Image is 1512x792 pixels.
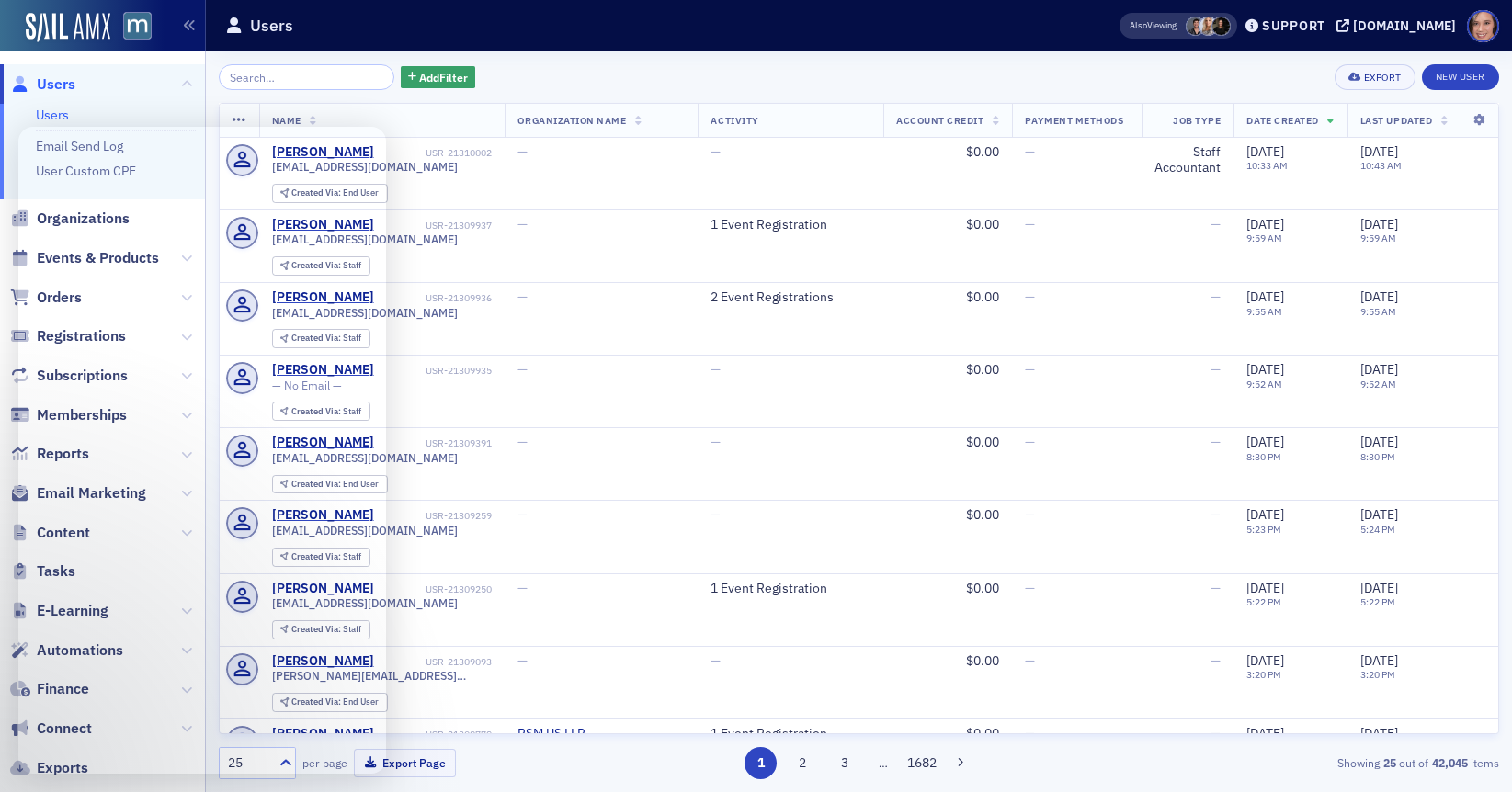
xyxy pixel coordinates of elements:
time: 9:59 AM [1246,232,1282,244]
a: 1 Event Registration [711,217,827,233]
a: Connect [10,718,92,739]
span: Add Filter [419,69,468,85]
span: [DATE] [1360,289,1398,305]
h1: Users [250,15,293,37]
span: — [711,506,721,523]
button: [DOMAIN_NAME] [1336,19,1462,32]
span: — [1025,506,1035,523]
span: [DATE] [1246,143,1284,160]
span: — [1025,725,1035,741]
span: — [1211,216,1221,232]
span: Users [37,74,75,95]
span: [DATE] [1360,652,1398,669]
span: — [517,506,528,523]
span: — [1211,652,1221,669]
time: 9:55 AM [1360,305,1396,318]
span: — [711,434,721,450]
span: $0.00 [966,289,999,305]
span: — [1025,580,1035,596]
a: Reports [10,444,89,464]
span: $0.00 [966,216,999,232]
input: Search… [219,64,394,90]
a: Email Marketing [10,483,146,503]
span: [DATE] [1246,506,1284,523]
span: [DATE] [1246,216,1284,232]
time: 8:30 PM [1360,450,1395,463]
span: — [1211,580,1221,596]
span: — [1211,289,1221,305]
span: — [1211,434,1221,450]
span: Activity [711,114,758,127]
time: 9:52 AM [1360,378,1396,390]
span: RSM US LLP [517,726,685,742]
span: Date Created [1246,114,1318,127]
div: Export [1364,73,1402,83]
a: Exports [10,758,88,778]
button: AddFilter [401,66,476,89]
div: USR-21310002 [377,147,492,159]
span: [DATE] [1246,580,1284,596]
iframe: Intercom live chat [18,127,386,774]
span: — [517,289,528,305]
time: 8:30 PM [1246,450,1281,463]
span: $0.00 [966,434,999,450]
div: USR-21309250 [377,583,492,595]
a: 1 Event Registration [711,726,827,742]
span: Account Credit [896,114,983,127]
span: — [1211,361,1221,378]
div: Also [1130,19,1147,31]
span: [DATE] [1360,434,1398,450]
span: — [517,216,528,232]
img: SailAMX [26,13,110,42]
div: USR-21308779 [377,729,492,741]
span: $0.00 [966,652,999,669]
time: 3:20 PM [1246,668,1281,681]
time: 5:22 PM [1360,595,1395,608]
a: Events & Products [10,248,159,268]
span: $0.00 [966,506,999,523]
span: $0.00 [966,580,999,596]
a: 1 Event Registration [711,581,827,597]
a: View Homepage [110,12,152,43]
a: Organizations [10,209,130,229]
span: $0.00 [966,361,999,378]
span: [DATE] [1360,580,1398,596]
span: [DATE] [1360,361,1398,378]
span: [DATE] [1360,506,1398,523]
time: 3:20 PM [1360,668,1395,681]
div: USR-21309259 [377,510,492,522]
time: 5:23 PM [1246,523,1281,536]
span: — [517,361,528,378]
span: Lauren McDonough [1211,17,1231,36]
a: Users [10,74,75,95]
span: [DATE] [1246,289,1284,305]
time: 9:55 AM [1246,305,1282,318]
a: Orders [10,288,82,308]
a: Content [10,523,90,543]
span: [DATE] [1360,143,1398,160]
a: Subscriptions [10,366,128,386]
span: — [517,580,528,596]
time: 5:22 PM [1246,595,1281,608]
span: Last Updated [1360,114,1432,127]
div: USR-21309935 [377,365,492,377]
span: [DATE] [1246,361,1284,378]
span: — [711,143,721,160]
button: Export [1335,64,1415,90]
span: [DATE] [1360,216,1398,232]
time: 9:59 AM [1360,232,1396,244]
span: [DATE] [1246,652,1284,669]
time: 5:24 PM [1360,523,1395,536]
strong: 25 [1380,754,1399,771]
a: Automations [10,640,123,661]
span: Viewing [1130,19,1177,32]
a: 2 Event Registrations [711,289,834,306]
strong: 42,045 [1428,754,1471,771]
span: [DATE] [1246,434,1284,450]
a: Users [36,107,69,123]
span: [DATE] [1360,725,1398,741]
button: 1 [745,747,777,779]
span: — [1025,652,1035,669]
span: — [1025,216,1035,232]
